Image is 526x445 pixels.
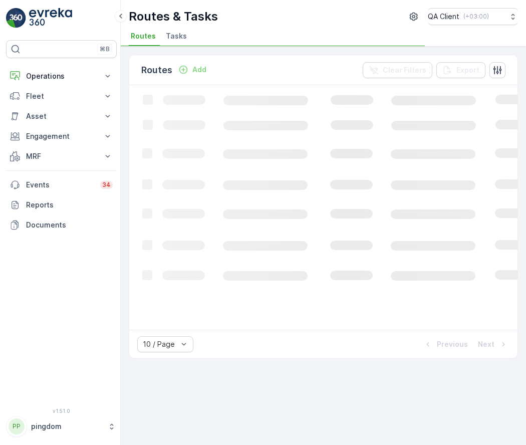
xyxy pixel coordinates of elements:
[436,62,485,78] button: Export
[6,106,117,126] button: Asset
[422,338,469,350] button: Previous
[6,86,117,106] button: Fleet
[6,126,117,146] button: Engagement
[6,195,117,215] a: Reports
[29,8,72,28] img: logo_light-DOdMpM7g.png
[463,13,489,21] p: ( +03:00 )
[166,31,187,41] span: Tasks
[192,65,206,75] p: Add
[141,63,172,77] p: Routes
[26,71,97,81] p: Operations
[6,66,117,86] button: Operations
[428,8,518,25] button: QA Client(+03:00)
[100,45,110,53] p: ⌘B
[6,416,117,437] button: PPpingdom
[428,12,459,22] p: QA Client
[6,8,26,28] img: logo
[456,65,479,75] p: Export
[437,339,468,349] p: Previous
[383,65,426,75] p: Clear Filters
[26,180,94,190] p: Events
[6,215,117,235] a: Documents
[6,175,117,195] a: Events34
[6,146,117,166] button: MRF
[9,418,25,434] div: PP
[477,338,509,350] button: Next
[26,200,113,210] p: Reports
[6,408,117,414] span: v 1.51.0
[31,421,103,431] p: pingdom
[26,220,113,230] p: Documents
[174,64,210,76] button: Add
[102,181,111,189] p: 34
[129,9,218,25] p: Routes & Tasks
[363,62,432,78] button: Clear Filters
[478,339,494,349] p: Next
[26,151,97,161] p: MRF
[26,131,97,141] p: Engagement
[131,31,156,41] span: Routes
[26,111,97,121] p: Asset
[26,91,97,101] p: Fleet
